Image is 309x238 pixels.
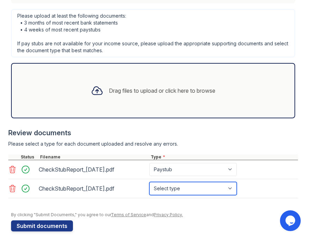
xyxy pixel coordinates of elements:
[111,212,146,217] a: Terms of Service
[39,164,147,175] div: CheckStubReport_[DATE].pdf
[149,154,298,160] div: Type
[11,212,298,218] div: By clicking "Submit Documents," you agree to our and
[154,212,183,217] a: Privacy Policy.
[8,140,298,147] div: Please select a type for each document uploaded and resolve any errors.
[39,183,147,194] div: CheckStubReport_[DATE].pdf
[8,128,298,138] div: Review documents
[109,86,215,95] div: Drag files to upload or click here to browse
[19,154,39,160] div: Status
[11,9,295,57] div: Please upload at least the following documents: • 3 months of most recent bank statements • 4 wee...
[39,154,149,160] div: Filename
[280,210,302,231] iframe: chat widget
[11,220,73,231] button: Submit documents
